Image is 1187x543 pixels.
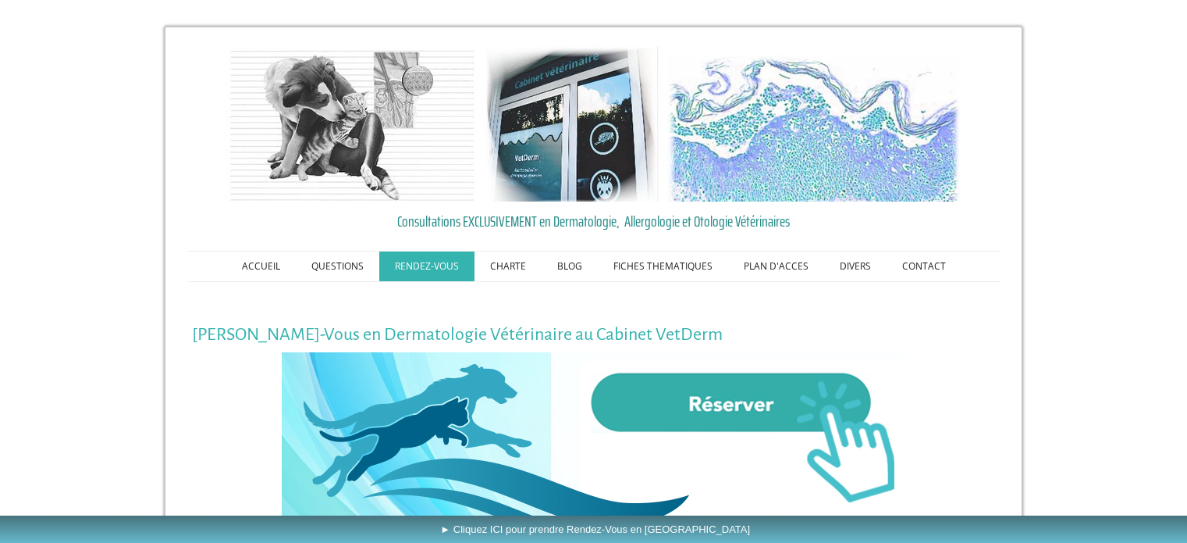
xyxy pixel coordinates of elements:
[440,523,750,535] span: ► Cliquez ICI pour prendre Rendez-Vous en [GEOGRAPHIC_DATA]
[379,252,474,281] a: RENDEZ-VOUS
[824,252,887,281] a: DIVERS
[226,252,296,281] a: ACCUEIL
[192,325,996,345] h1: [PERSON_NAME]-Vous en Dermatologie Vétérinaire au Cabinet VetDerm
[474,252,542,281] a: CHARTE
[728,252,824,281] a: PLAN D'ACCES
[598,252,728,281] a: FICHES THEMATIQUES
[296,252,379,281] a: QUESTIONS
[542,252,598,281] a: BLOG
[887,252,961,281] a: CONTACT
[192,209,996,233] a: Consultations EXCLUSIVEMENT en Dermatologie, Allergologie et Otologie Vétérinaires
